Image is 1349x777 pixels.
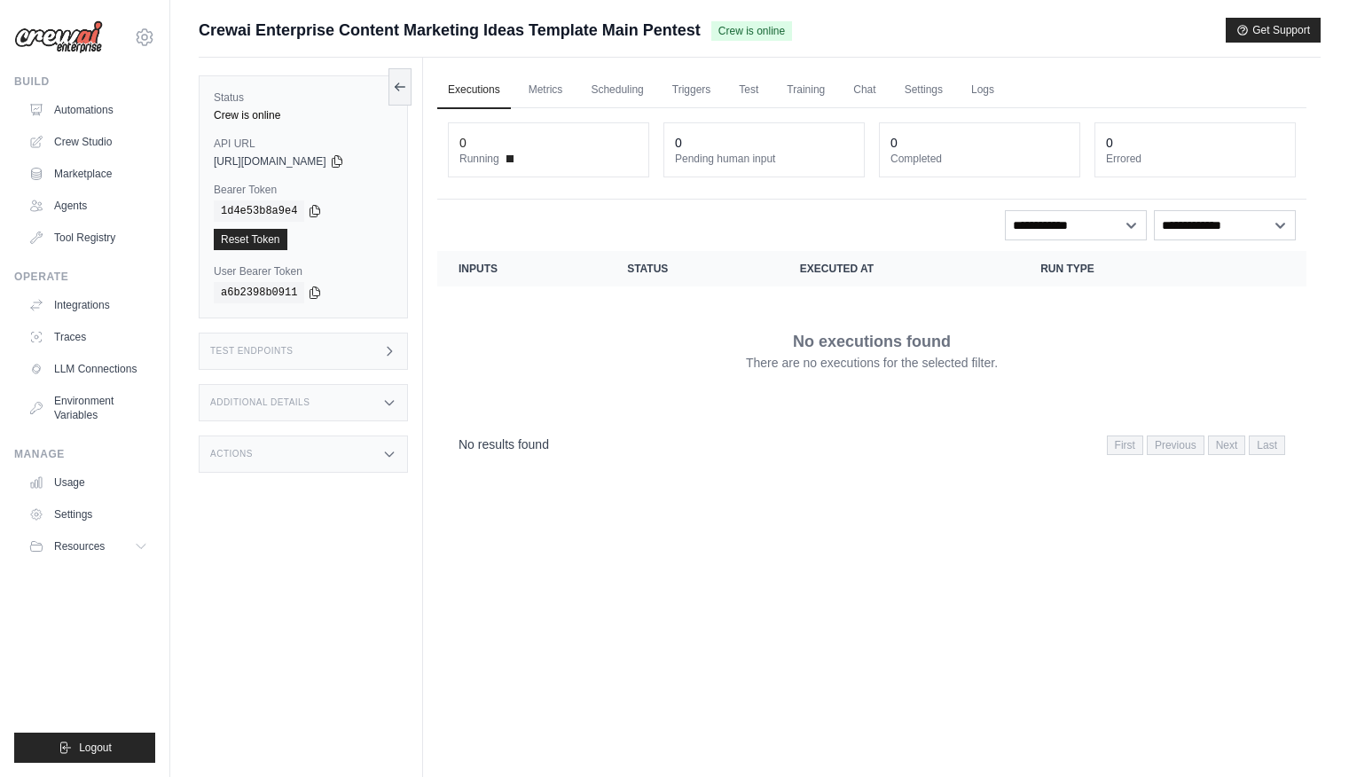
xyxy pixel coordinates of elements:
[1106,134,1113,152] div: 0
[961,72,1005,109] a: Logs
[437,251,1306,467] section: Crew executions table
[21,96,155,124] a: Automations
[437,251,606,286] th: Inputs
[675,152,853,166] dt: Pending human input
[210,397,310,408] h3: Additional Details
[214,108,393,122] div: Crew is online
[54,539,105,553] span: Resources
[1208,436,1246,455] span: Next
[21,500,155,529] a: Settings
[518,72,574,109] a: Metrics
[437,72,511,109] a: Executions
[675,134,682,152] div: 0
[79,741,112,755] span: Logout
[199,18,701,43] span: Crewai Enterprise Content Marketing Ideas Template Main Pentest
[214,137,393,151] label: API URL
[214,183,393,197] label: Bearer Token
[21,468,155,497] a: Usage
[437,421,1306,467] nav: Pagination
[728,72,769,109] a: Test
[21,291,155,319] a: Integrations
[21,532,155,561] button: Resources
[459,134,467,152] div: 0
[779,251,1019,286] th: Executed at
[214,90,393,105] label: Status
[459,436,549,453] p: No results found
[214,200,304,222] code: 1d4e53b8a9e4
[21,387,155,429] a: Environment Variables
[1107,436,1285,455] nav: Pagination
[210,449,253,459] h3: Actions
[1249,436,1285,455] span: Last
[14,75,155,89] div: Build
[14,447,155,461] div: Manage
[21,323,155,351] a: Traces
[1019,251,1219,286] th: Run Type
[1106,152,1284,166] dt: Errored
[1147,436,1204,455] span: Previous
[890,152,1069,166] dt: Completed
[793,329,951,354] p: No executions found
[210,346,294,357] h3: Test Endpoints
[21,355,155,383] a: LLM Connections
[843,72,886,109] a: Chat
[14,270,155,284] div: Operate
[1260,692,1349,777] iframe: Chat Widget
[21,192,155,220] a: Agents
[894,72,953,109] a: Settings
[214,264,393,279] label: User Bearer Token
[14,20,103,54] img: Logo
[711,21,792,41] span: Crew is online
[580,72,654,109] a: Scheduling
[214,229,287,250] a: Reset Token
[890,134,898,152] div: 0
[214,154,326,169] span: [URL][DOMAIN_NAME]
[14,733,155,763] button: Logout
[662,72,722,109] a: Triggers
[1226,18,1321,43] button: Get Support
[459,152,499,166] span: Running
[21,160,155,188] a: Marketplace
[606,251,779,286] th: Status
[776,72,835,109] a: Training
[1107,436,1143,455] span: First
[21,128,155,156] a: Crew Studio
[214,282,304,303] code: a6b2398b0911
[746,354,998,372] p: There are no executions for the selected filter.
[21,224,155,252] a: Tool Registry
